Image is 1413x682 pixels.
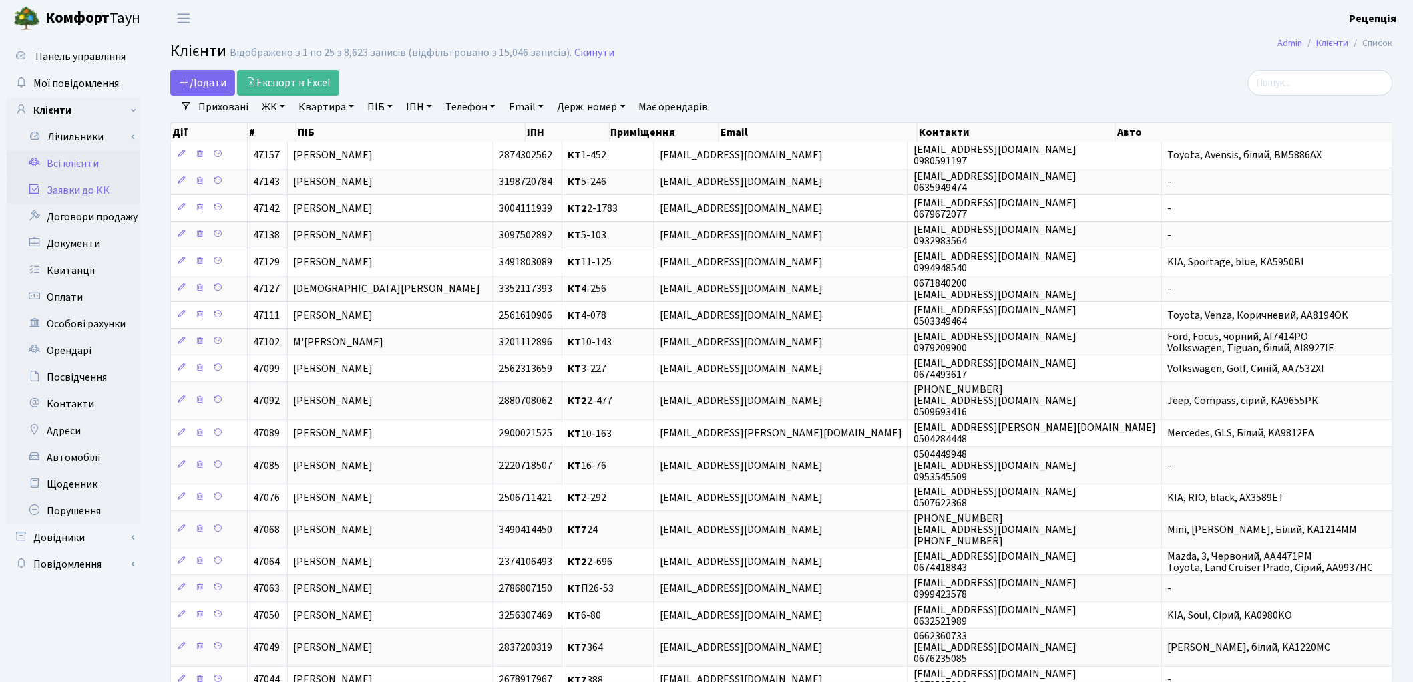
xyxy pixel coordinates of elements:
span: Мої повідомлення [33,76,119,91]
b: КТ [568,426,581,441]
span: 2-696 [568,554,612,569]
span: [EMAIL_ADDRESS][DOMAIN_NAME] [660,554,823,569]
span: Клієнти [170,39,226,63]
span: KIA, Sportage, blue, КА5950ВІ [1167,254,1304,269]
span: [EMAIL_ADDRESS][DOMAIN_NAME] 0979209900 [914,329,1076,355]
span: [EMAIL_ADDRESS][DOMAIN_NAME] [660,608,823,623]
span: - [1167,281,1171,296]
a: Договори продажу [7,204,140,230]
b: КТ [568,228,581,242]
span: Jeep, Compass, сірий, КА9655РК [1167,393,1318,408]
span: 4-078 [568,308,606,323]
span: [EMAIL_ADDRESS][DOMAIN_NAME] 0674418843 [914,549,1076,575]
span: 2506711421 [499,490,552,505]
span: [PERSON_NAME] [293,148,373,162]
a: Заявки до КК [7,177,140,204]
b: КТ [568,608,581,623]
span: [PHONE_NUMBER] [EMAIL_ADDRESS][DOMAIN_NAME] 0509693416 [914,382,1076,419]
span: Mazda, 3, Червоний, AA4471PM Toyota, Land Cruiser Prado, Сірий, AA9937HC [1167,549,1373,575]
span: [EMAIL_ADDRESS][DOMAIN_NAME] [660,581,823,596]
span: [PERSON_NAME] [293,201,373,216]
span: [PERSON_NAME] [293,640,373,655]
a: Контакти [7,391,140,417]
span: [EMAIL_ADDRESS][PERSON_NAME][DOMAIN_NAME] 0504284448 [914,420,1156,446]
b: КТ [568,490,581,505]
span: 47049 [253,640,280,655]
span: 10-143 [568,335,612,349]
span: Панель управління [35,49,126,64]
b: КТ [568,458,581,473]
span: 47102 [253,335,280,349]
a: Повідомлення [7,551,140,578]
span: 2837200319 [499,640,552,655]
span: 2900021525 [499,426,552,441]
b: КТ [568,361,581,376]
span: 47085 [253,458,280,473]
span: [EMAIL_ADDRESS][DOMAIN_NAME] 0932983564 [914,222,1076,248]
span: [EMAIL_ADDRESS][DOMAIN_NAME] [660,490,823,505]
span: 10-163 [568,426,612,441]
th: Email [719,123,918,142]
button: Переключити навігацію [167,7,200,29]
th: Авто [1116,123,1394,142]
span: 47127 [253,281,280,296]
b: КТ [568,335,581,349]
a: Має орендарів [634,96,714,118]
span: 364 [568,640,603,655]
a: Панель управління [7,43,140,70]
a: ПІБ [362,96,398,118]
a: ЖК [256,96,290,118]
a: Щоденник [7,471,140,498]
span: - [1167,228,1171,242]
span: П26-53 [568,581,614,596]
span: KIA, RIO, black, AX3589ET [1167,490,1285,505]
b: КТ [568,148,581,162]
span: 3352117393 [499,281,552,296]
a: Рецепція [1350,11,1397,27]
span: [EMAIL_ADDRESS][DOMAIN_NAME] [660,148,823,162]
span: 11-125 [568,254,612,269]
span: Toyota, Avensis, білий, BM5886AX [1167,148,1322,162]
span: [PERSON_NAME] [293,581,373,596]
span: 3201112896 [499,335,552,349]
span: [EMAIL_ADDRESS][DOMAIN_NAME] [660,281,823,296]
span: 47063 [253,581,280,596]
a: Оплати [7,284,140,311]
b: КТ [568,308,581,323]
span: [EMAIL_ADDRESS][DOMAIN_NAME] [660,522,823,537]
span: 1-452 [568,148,606,162]
b: КТ2 [568,393,587,408]
span: 3198720784 [499,174,552,189]
span: [DEMOGRAPHIC_DATA][PERSON_NAME] [293,281,480,296]
img: logo.png [13,5,40,32]
span: [EMAIL_ADDRESS][DOMAIN_NAME] 0503349464 [914,303,1076,329]
span: [PERSON_NAME] [293,393,373,408]
span: Mini, [PERSON_NAME], Білий, KA1214MM [1167,522,1357,537]
a: Держ. номер [552,96,630,118]
b: КТ7 [568,640,587,655]
span: 0504449948 [EMAIL_ADDRESS][DOMAIN_NAME] 0953545509 [914,447,1076,484]
span: Ford, Focus, чорний, АІ7414РО Volkswagen, Tiguan, білий, AI8927IE [1167,329,1334,355]
span: [EMAIL_ADDRESS][DOMAIN_NAME] 0635949474 [914,169,1076,195]
span: 47111 [253,308,280,323]
span: 4-256 [568,281,606,296]
th: Приміщення [610,123,720,142]
b: КТ2 [568,554,587,569]
span: KIA, Soul, Сірий, KA0980KO [1167,608,1292,623]
th: ПІБ [296,123,526,142]
span: [EMAIL_ADDRESS][DOMAIN_NAME] [660,308,823,323]
span: [EMAIL_ADDRESS][DOMAIN_NAME] 0999423578 [914,576,1076,602]
span: [EMAIL_ADDRESS][DOMAIN_NAME] 0679672077 [914,196,1076,222]
span: 2561610906 [499,308,552,323]
span: [PERSON_NAME] [293,458,373,473]
li: Список [1349,36,1393,51]
div: Відображено з 1 по 25 з 8,623 записів (відфільтровано з 15,046 записів). [230,47,572,59]
span: 47143 [253,174,280,189]
span: [PERSON_NAME], білий, KA1220MC [1167,640,1330,655]
span: Таун [45,7,140,30]
a: Всі клієнти [7,150,140,177]
span: [EMAIL_ADDRESS][DOMAIN_NAME] [660,201,823,216]
a: Квитанції [7,257,140,284]
span: Volkswagen, Golf, Синій, AA7532XI [1167,361,1324,376]
a: Admin [1278,36,1303,50]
